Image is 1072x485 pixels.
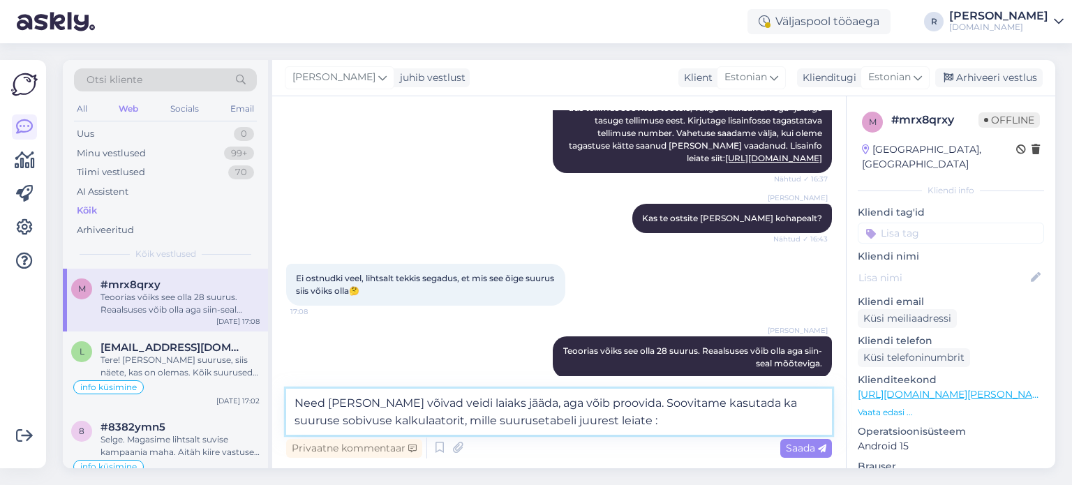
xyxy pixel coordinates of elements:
div: Web [116,100,141,118]
span: Otsi kliente [87,73,142,87]
p: Kliendi telefon [858,334,1044,348]
a: [PERSON_NAME][DOMAIN_NAME] [949,10,1064,33]
div: juhib vestlust [394,70,466,85]
div: 70 [228,165,254,179]
span: [PERSON_NAME] [768,193,828,203]
div: Klienditugi [797,70,856,85]
span: m [78,283,86,294]
div: Tiimi vestlused [77,165,145,179]
span: Saada [786,442,826,454]
span: [PERSON_NAME] [292,70,375,85]
span: [PERSON_NAME] [768,325,828,336]
div: AI Assistent [77,185,128,199]
div: Selge. Magasime lihtsalt suvise kampaania maha. Aitäh kiire vastuse eest [100,433,260,458]
span: #8382ymn5 [100,421,165,433]
div: 0 [234,127,254,141]
a: [URL][DOMAIN_NAME] [725,153,822,163]
div: Kõik [77,204,97,218]
div: Socials [167,100,202,118]
p: Kliendi tag'id [858,205,1044,220]
div: # mrx8qrxy [891,112,978,128]
div: Küsi telefoninumbrit [858,348,970,367]
p: Klienditeekond [858,373,1044,387]
div: Klient [678,70,713,85]
span: Estonian [724,70,767,85]
div: [PERSON_NAME] [949,10,1048,22]
div: [DATE] 17:08 [216,316,260,327]
span: l [80,346,84,357]
span: info küsimine [80,383,137,391]
div: Teoorias võiks see olla 28 suurus. Reaalsuses võib olla aga siin-seal mõõteviga. [100,291,260,316]
img: Askly Logo [11,71,38,98]
div: Tere! [PERSON_NAME] suuruse, siis näete, kas on olemas. Kõik suurused, millel risti peal pole, on... [100,354,260,379]
div: Minu vestlused [77,147,146,161]
div: [GEOGRAPHIC_DATA], [GEOGRAPHIC_DATA] [862,142,1016,172]
span: Nähtud ✓ 16:43 [773,234,828,244]
div: Email [228,100,257,118]
p: Android 15 [858,439,1044,454]
span: #mrx8qrxy [100,278,161,291]
div: Arhiveeri vestlus [935,68,1043,87]
p: Vaata edasi ... [858,406,1044,419]
span: 17:08 [290,306,343,317]
div: All [74,100,90,118]
p: Kliendi email [858,294,1044,309]
div: Uus [77,127,94,141]
span: Ei ostnudki veel, lihtsalt tekkis segadus, et mis see õige suurus siis võiks olla🤔 [296,273,556,296]
span: 8 [79,426,84,436]
span: info küsimine [80,463,137,471]
span: Estonian [868,70,911,85]
div: Kliendi info [858,184,1044,197]
div: Väljaspool tööaega [747,9,891,34]
p: Operatsioonisüsteem [858,424,1044,439]
div: [DATE] 17:02 [216,396,260,406]
span: Teoorias võiks see olla 28 suurus. Reaalsuses võib olla aga siin-seal mõõteviga. [563,345,822,368]
div: R [924,12,944,31]
div: 99+ [224,147,254,161]
a: [URL][DOMAIN_NAME][PERSON_NAME] [858,388,1050,401]
div: Küsi meiliaadressi [858,309,957,328]
p: Kliendi nimi [858,249,1044,264]
span: m [869,117,877,127]
span: Kõik vestlused [135,248,196,260]
div: Privaatne kommentaar [286,439,422,458]
input: Lisa tag [858,223,1044,244]
span: Kas te ostsite [PERSON_NAME] kohapealt? [642,213,822,223]
p: Brauser [858,459,1044,474]
span: laidi.loikk@mail.ee [100,341,246,354]
div: [DOMAIN_NAME] [949,22,1048,33]
span: Offline [978,112,1040,128]
textarea: Need [PERSON_NAME] võivad veidi laiaks jääda, aga võib proovida. Soovitame kasutada ka suuruse so... [286,389,832,435]
span: Nähtud ✓ 16:37 [774,174,828,184]
input: Lisa nimi [858,270,1028,285]
div: Arhiveeritud [77,223,134,237]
